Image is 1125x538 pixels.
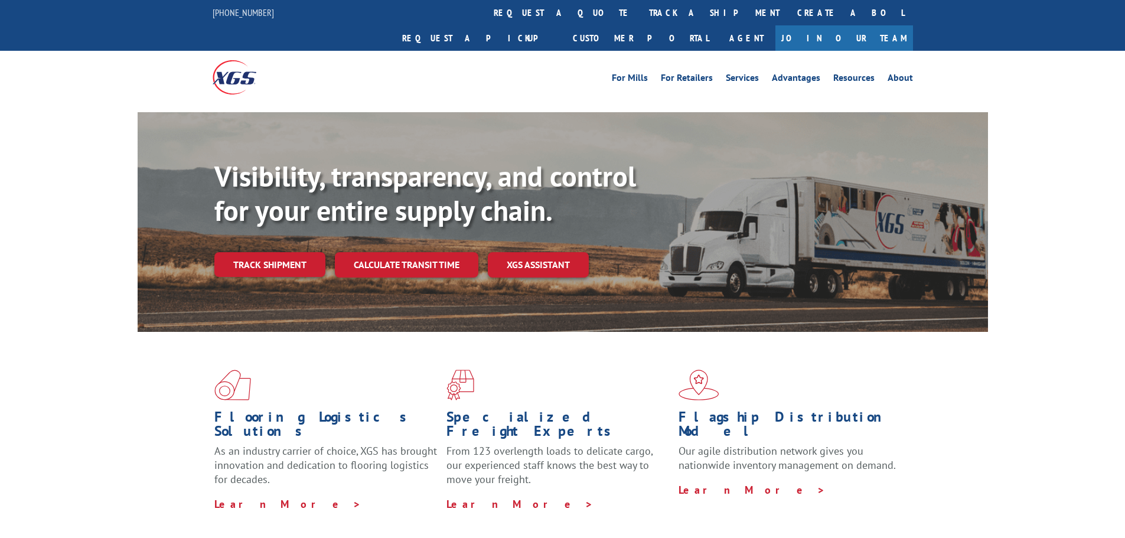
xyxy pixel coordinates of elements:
h1: Specialized Freight Experts [446,410,670,444]
h1: Flagship Distribution Model [679,410,902,444]
h1: Flooring Logistics Solutions [214,410,438,444]
a: Advantages [772,73,820,86]
a: Track shipment [214,252,325,277]
a: Learn More > [214,497,361,511]
span: As an industry carrier of choice, XGS has brought innovation and dedication to flooring logistics... [214,444,437,486]
img: xgs-icon-focused-on-flooring-red [446,370,474,400]
a: Services [726,73,759,86]
a: Calculate transit time [335,252,478,278]
a: Learn More > [679,483,826,497]
a: Agent [718,25,775,51]
a: About [888,73,913,86]
a: Join Our Team [775,25,913,51]
a: Resources [833,73,875,86]
a: [PHONE_NUMBER] [213,6,274,18]
a: Request a pickup [393,25,564,51]
a: Customer Portal [564,25,718,51]
a: For Mills [612,73,648,86]
span: Our agile distribution network gives you nationwide inventory management on demand. [679,444,896,472]
p: From 123 overlength loads to delicate cargo, our experienced staff knows the best way to move you... [446,444,670,497]
a: Learn More > [446,497,594,511]
img: xgs-icon-total-supply-chain-intelligence-red [214,370,251,400]
a: For Retailers [661,73,713,86]
b: Visibility, transparency, and control for your entire supply chain. [214,158,636,229]
a: XGS ASSISTANT [488,252,589,278]
img: xgs-icon-flagship-distribution-model-red [679,370,719,400]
